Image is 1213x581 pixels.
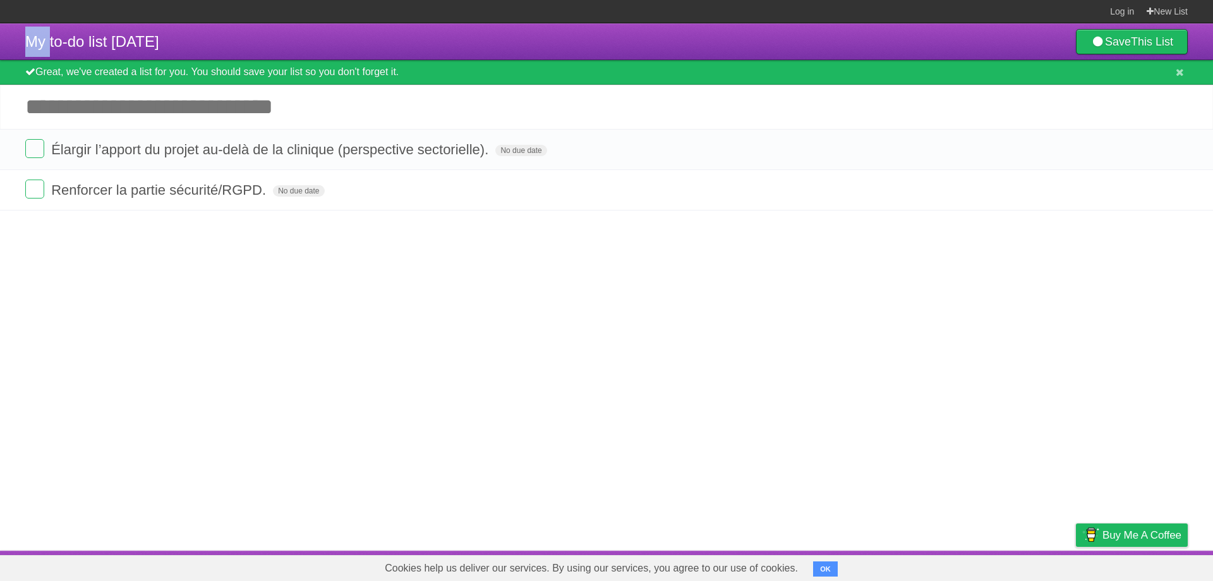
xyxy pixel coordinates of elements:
[813,561,838,577] button: OK
[25,33,159,50] span: My to-do list [DATE]
[1059,554,1092,578] a: Privacy
[51,182,269,198] span: Renforcer la partie sécurité/RGPD.
[908,554,934,578] a: About
[1108,554,1188,578] a: Suggest a feature
[25,139,44,158] label: Done
[495,145,546,156] span: No due date
[273,185,324,197] span: No due date
[1102,524,1181,546] span: Buy me a coffee
[1017,554,1044,578] a: Terms
[25,180,44,199] label: Done
[950,554,1001,578] a: Developers
[1082,524,1099,546] img: Buy me a coffee
[1131,35,1173,48] b: This List
[1076,29,1188,54] a: SaveThis List
[1076,523,1188,547] a: Buy me a coffee
[372,556,811,581] span: Cookies help us deliver our services. By using our services, you agree to our use of cookies.
[51,142,492,157] span: Élargir l’apport du projet au-delà de la clinique (perspective sectorielle).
